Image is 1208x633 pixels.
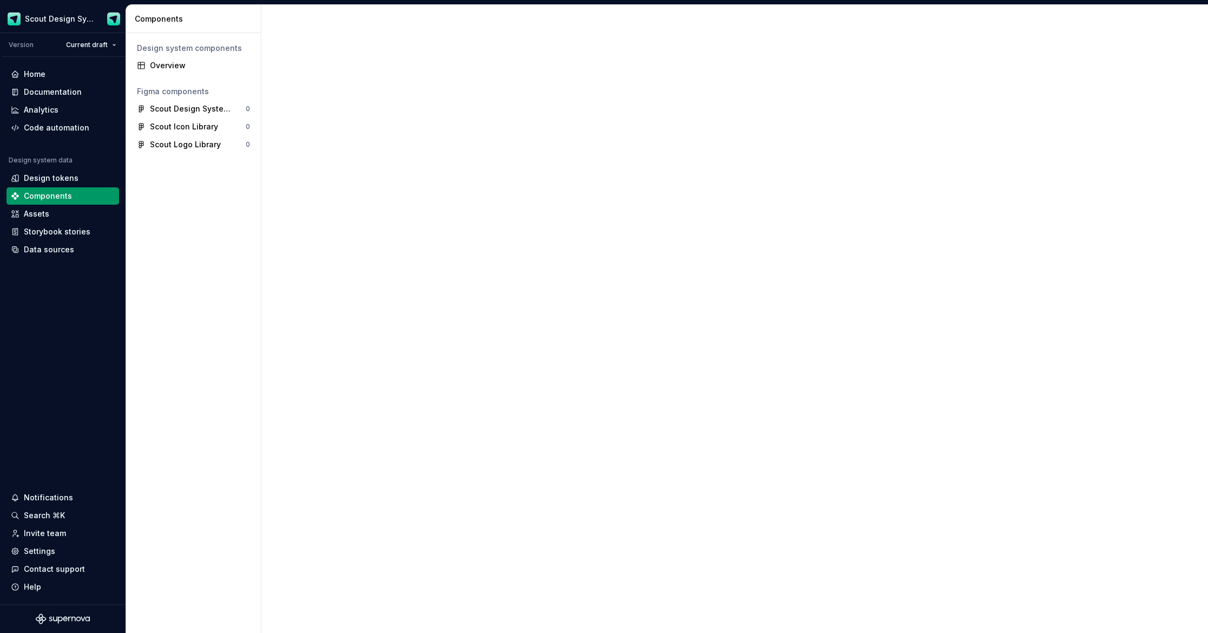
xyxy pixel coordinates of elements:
[6,560,119,578] button: Contact support
[246,140,250,149] div: 0
[6,223,119,240] a: Storybook stories
[2,7,123,30] button: Scout Design SystemDesign Ops
[135,14,257,24] div: Components
[24,564,85,575] div: Contact support
[24,528,66,539] div: Invite team
[150,103,231,114] div: Scout Design System Components
[24,191,72,201] div: Components
[150,121,218,132] div: Scout Icon Library
[107,12,120,25] img: Design Ops
[24,244,74,255] div: Data sources
[66,41,108,49] span: Current draft
[6,169,119,187] a: Design tokens
[9,41,34,49] div: Version
[6,543,119,560] a: Settings
[24,208,49,219] div: Assets
[6,119,119,136] a: Code automation
[133,100,254,118] a: Scout Design System Components0
[24,510,65,521] div: Search ⌘K
[24,87,82,97] div: Documentation
[24,546,55,557] div: Settings
[24,173,78,184] div: Design tokens
[24,492,73,503] div: Notifications
[137,86,250,97] div: Figma components
[9,156,73,165] div: Design system data
[133,57,254,74] a: Overview
[24,582,41,592] div: Help
[133,118,254,135] a: Scout Icon Library0
[24,105,58,115] div: Analytics
[6,578,119,596] button: Help
[36,614,90,624] svg: Supernova Logo
[6,241,119,258] a: Data sources
[61,37,121,53] button: Current draft
[25,14,94,24] div: Scout Design System
[8,12,21,25] img: e611c74b-76fc-4ef0-bafa-dc494cd4cb8a.png
[24,122,89,133] div: Code automation
[24,69,45,80] div: Home
[6,187,119,205] a: Components
[137,43,250,54] div: Design system components
[133,136,254,153] a: Scout Logo Library0
[24,226,90,237] div: Storybook stories
[6,489,119,506] button: Notifications
[6,101,119,119] a: Analytics
[6,83,119,101] a: Documentation
[246,122,250,131] div: 0
[6,66,119,83] a: Home
[150,60,250,71] div: Overview
[150,139,221,150] div: Scout Logo Library
[6,525,119,542] a: Invite team
[6,507,119,524] button: Search ⌘K
[246,105,250,113] div: 0
[6,205,119,223] a: Assets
